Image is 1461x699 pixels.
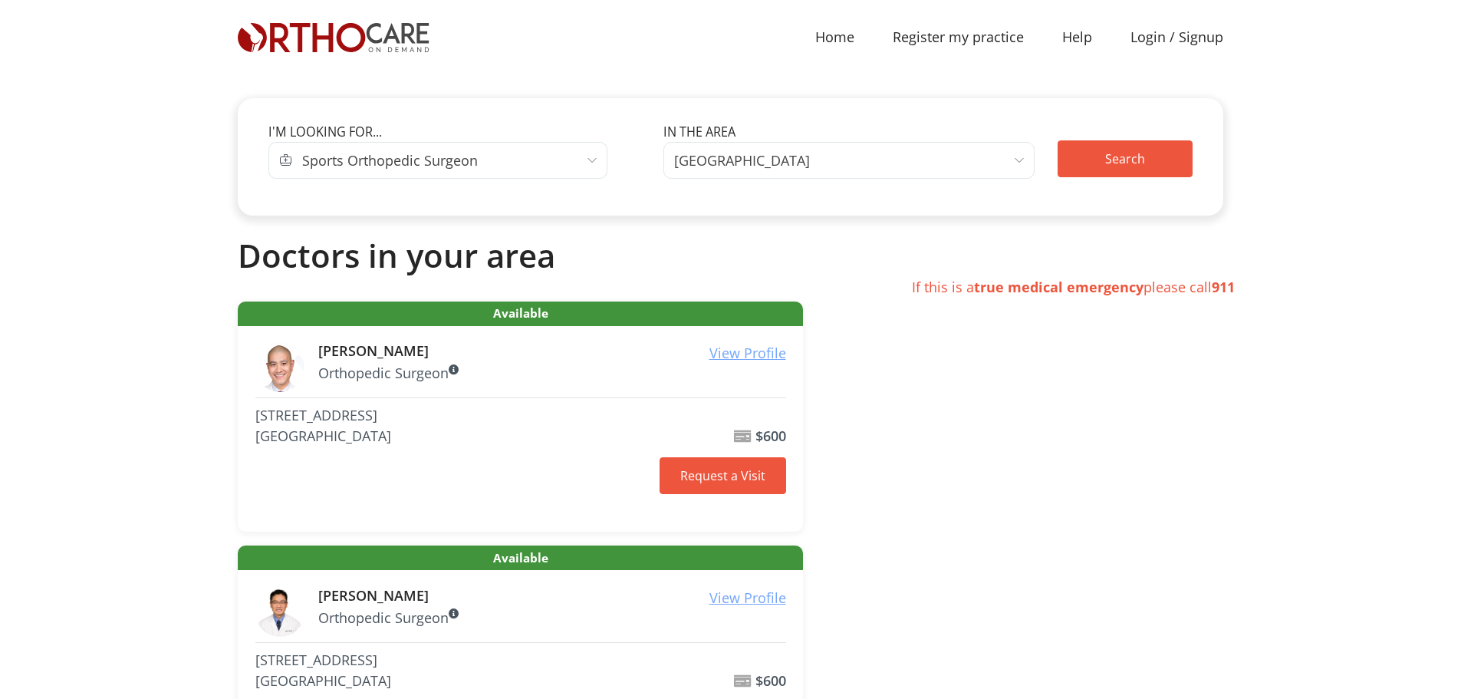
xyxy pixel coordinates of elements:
[1111,27,1242,48] a: Login / Signup
[318,588,786,605] h6: [PERSON_NAME]
[255,650,653,691] address: [STREET_ADDRESS] [GEOGRAPHIC_DATA]
[238,302,803,326] span: Available
[1043,20,1111,54] a: Help
[755,671,786,690] b: $600
[663,123,735,141] label: In the area
[663,142,1035,179] span: Marin County
[660,457,786,494] a: Request a Visit
[709,589,786,607] u: View Profile
[912,278,1235,296] span: If this is a please call
[1212,278,1235,296] strong: 911
[255,405,653,447] address: [STREET_ADDRESS] [GEOGRAPHIC_DATA]
[238,236,1223,275] h2: Doctors in your area
[292,142,608,179] span: Sports Orthopedic Surgeon
[318,608,786,628] p: Orthopedic Surgeon
[874,20,1043,54] a: Register my practice
[1058,140,1193,177] button: Search
[974,278,1143,296] strong: true medical emergency
[302,150,478,171] span: Sports Orthopedic Surgeon
[318,343,786,360] h6: [PERSON_NAME]
[796,20,874,54] a: Home
[238,546,803,570] span: Available
[674,150,810,171] span: Marin County
[709,588,786,608] a: View Profile
[268,123,382,141] label: I'm looking for...
[709,343,786,364] a: View Profile
[755,427,786,445] b: $600
[318,363,786,384] p: Orthopedic Surgeon
[255,588,304,637] img: Paul
[709,344,786,362] u: View Profile
[255,343,304,392] img: Brian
